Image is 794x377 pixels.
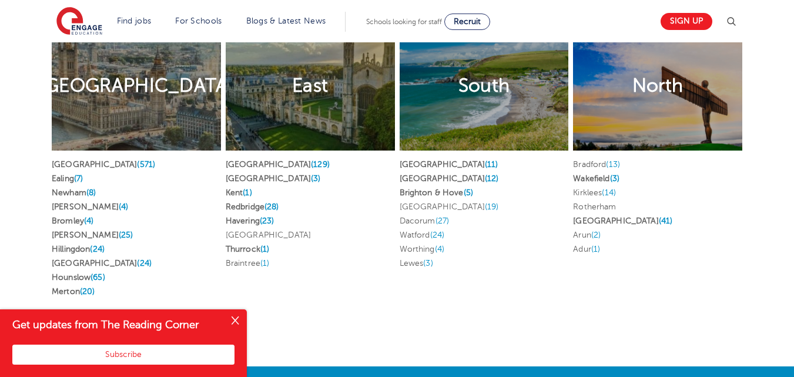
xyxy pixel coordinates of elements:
a: Brighton & Hove(5) [400,188,474,197]
span: Recruit [454,17,481,26]
li: Lewes [400,256,569,271]
span: (3) [610,174,619,183]
li: Watford [400,228,569,242]
li: Dacorum [400,214,569,228]
span: (19) [485,202,499,211]
a: [GEOGRAPHIC_DATA](41) [573,216,672,225]
span: (20) [80,287,95,296]
a: Redbridge(28) [226,202,279,211]
span: Schools looking for staff [366,18,442,26]
a: Hounslow(65) [52,273,105,282]
a: [GEOGRAPHIC_DATA](571) [52,160,155,169]
span: (5) [464,188,473,197]
span: (7) [74,174,83,183]
a: Newham(8) [52,188,96,197]
button: Subscribe [12,345,234,365]
a: [GEOGRAPHIC_DATA](129) [226,160,330,169]
span: (41) [659,216,673,225]
li: [GEOGRAPHIC_DATA] [226,228,395,242]
a: Bromley(4) [52,216,93,225]
a: Havering(23) [226,216,274,225]
a: [PERSON_NAME](25) [52,231,133,239]
span: (129) [311,160,330,169]
span: (23) [260,216,274,225]
span: (571) [137,160,155,169]
h2: North [632,74,684,98]
a: [GEOGRAPHIC_DATA](3) [226,174,321,183]
span: (1) [260,259,269,268]
span: (3) [311,174,320,183]
span: (1) [260,245,269,253]
span: (28) [264,202,279,211]
button: Close [223,309,247,333]
span: (1) [591,245,600,253]
span: (2) [591,231,601,239]
span: (11) [485,160,498,169]
a: Find jobs [117,16,152,25]
span: (4) [84,216,93,225]
li: Rotherham [573,200,742,214]
a: Kent(1) [226,188,252,197]
a: Merton(20) [52,287,95,296]
a: For Schools [175,16,222,25]
h2: [GEOGRAPHIC_DATA] [39,74,233,98]
span: (3) [423,259,433,268]
span: (4) [119,202,128,211]
a: [GEOGRAPHIC_DATA](12) [400,174,499,183]
span: (4) [435,245,444,253]
span: (24) [430,231,445,239]
img: Engage Education [56,7,102,36]
span: (24) [90,245,105,253]
h4: Get updates from The Reading Corner [12,318,222,332]
li: Kirklees [573,186,742,200]
a: Thurrock(1) [226,245,270,253]
a: [PERSON_NAME](4) [52,202,128,211]
a: Sign up [661,13,712,30]
h2: South [458,74,510,98]
span: (12) [485,174,499,183]
span: (14) [602,188,616,197]
span: (8) [86,188,96,197]
span: (27) [435,216,450,225]
li: Arun [573,228,742,242]
span: (13) [606,160,620,169]
a: [GEOGRAPHIC_DATA](11) [400,160,498,169]
li: [GEOGRAPHIC_DATA] [400,200,569,214]
a: Hillingdon(24) [52,245,105,253]
span: (24) [137,259,152,268]
a: Wakefield(3) [573,174,619,183]
a: [GEOGRAPHIC_DATA](24) [52,259,152,268]
a: Blogs & Latest News [246,16,326,25]
span: (65) [91,273,105,282]
li: Braintree [226,256,395,271]
a: Ealing(7) [52,174,83,183]
span: (1) [243,188,252,197]
h2: East [292,74,328,98]
a: Recruit [444,14,490,30]
li: Adur [573,242,742,256]
li: Worthing [400,242,569,256]
span: (25) [119,231,133,239]
li: Bradford [573,158,742,172]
